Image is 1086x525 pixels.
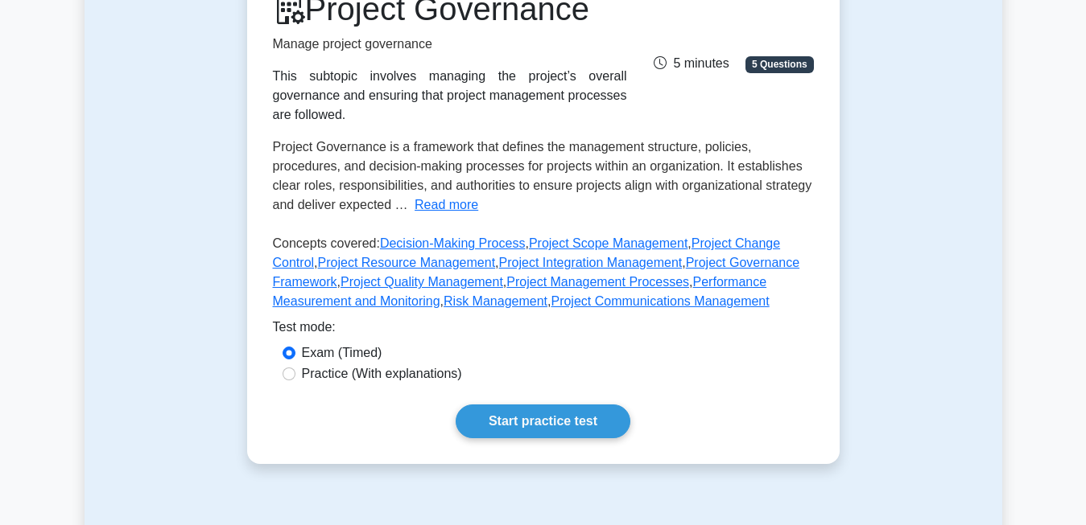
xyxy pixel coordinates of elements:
a: Risk Management [444,294,547,308]
span: Project Governance is a framework that defines the management structure, policies, procedures, an... [273,140,812,211]
div: This subtopic involves managing the project’s overall governance and ensuring that project manage... [273,67,627,125]
span: 5 minutes [654,56,729,70]
p: Manage project governance [273,35,627,54]
a: Start practice test [456,404,630,438]
span: 5 Questions [745,56,813,72]
label: Exam (Timed) [302,343,382,363]
a: Project Communications Management [551,294,769,308]
a: Project Quality Management [341,275,503,289]
a: Project Scope Management [529,236,688,250]
a: Project Management Processes [506,275,689,289]
label: Practice (With explanations) [302,364,462,383]
a: Project Integration Management [499,256,683,269]
div: Test mode: [273,318,814,343]
a: Project Resource Management [318,256,496,269]
a: Decision-Making Process [380,236,526,250]
p: Concepts covered: , , , , , , , , , , [273,234,814,318]
button: Read more [415,195,478,215]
